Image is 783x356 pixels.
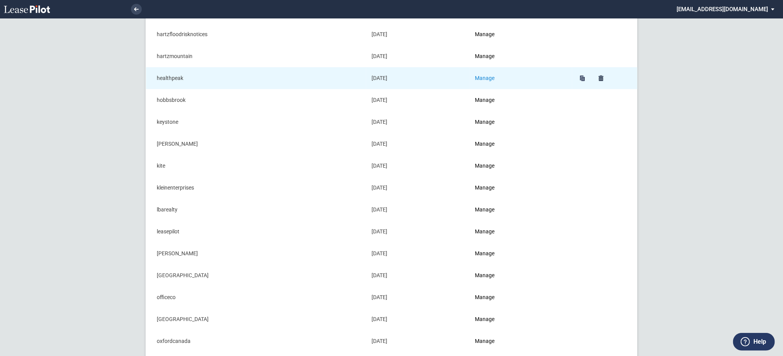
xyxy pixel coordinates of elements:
[475,119,495,125] a: Manage
[366,221,469,243] td: [DATE]
[366,199,469,221] td: [DATE]
[146,89,367,111] td: hobbsbrook
[146,111,367,133] td: keystone
[475,206,495,213] a: Manage
[475,250,495,256] a: Manage
[475,75,495,81] a: Manage
[577,73,588,84] a: Duplicate healthpeak
[146,265,367,286] td: [GEOGRAPHIC_DATA]
[146,243,367,265] td: [PERSON_NAME]
[475,185,495,191] a: Manage
[146,221,367,243] td: leasepilot
[475,163,495,169] a: Manage
[475,338,495,344] a: Manage
[366,330,469,352] td: [DATE]
[733,333,775,351] button: Help
[146,286,367,308] td: officeco
[146,133,367,155] td: [PERSON_NAME]
[366,67,469,89] td: [DATE]
[475,272,495,278] a: Manage
[475,294,495,300] a: Manage
[475,141,495,147] a: Manage
[366,45,469,67] td: [DATE]
[146,177,367,199] td: kleinenterprises
[475,53,495,59] a: Manage
[146,308,367,330] td: [GEOGRAPHIC_DATA]
[146,199,367,221] td: lbarealty
[146,155,367,177] td: kite
[366,89,469,111] td: [DATE]
[366,111,469,133] td: [DATE]
[366,155,469,177] td: [DATE]
[366,133,469,155] td: [DATE]
[596,73,607,84] a: Delete healthpeak
[366,308,469,330] td: [DATE]
[366,265,469,286] td: [DATE]
[475,316,495,322] a: Manage
[753,337,766,347] label: Help
[475,31,495,37] a: Manage
[146,330,367,352] td: oxfordcanada
[366,177,469,199] td: [DATE]
[366,286,469,308] td: [DATE]
[366,23,469,45] td: [DATE]
[475,97,495,103] a: Manage
[146,45,367,67] td: hartzmountain
[475,228,495,235] a: Manage
[366,243,469,265] td: [DATE]
[146,23,367,45] td: hartzfloodrisknotices
[146,67,367,89] td: healthpeak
